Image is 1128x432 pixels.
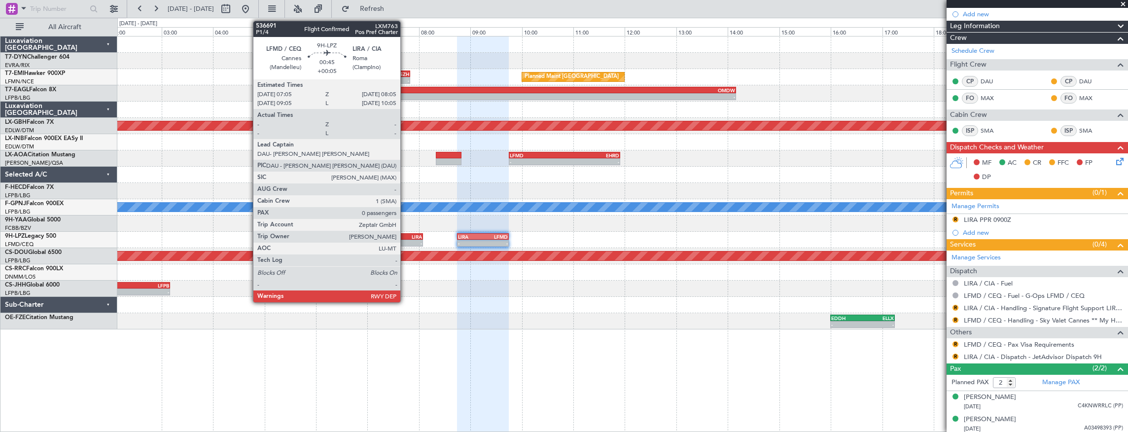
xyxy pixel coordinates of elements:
a: MAX [981,94,1003,103]
div: - [372,240,397,246]
a: LFPB/LBG [5,289,31,297]
div: 17:00 [882,27,934,36]
div: LIRA [397,234,422,240]
a: F-HECDFalcon 7X [5,184,54,190]
div: ISP [1060,125,1077,136]
div: 04:00 [213,27,264,36]
div: - [510,159,564,165]
a: LFMD / CEQ - Handling - Sky Valet Cannes ** My Handling**LFMD / CEQ [964,316,1123,324]
a: LFPB/LBG [5,192,31,199]
span: Cabin Crew [950,109,987,121]
div: FO [962,93,978,104]
a: F-GPNJFalcon 900EX [5,201,64,207]
a: Manage PAX [1042,378,1080,388]
div: [PERSON_NAME] [964,393,1016,402]
div: - [385,94,560,100]
a: 9H-LPZLegacy 500 [5,233,56,239]
div: Add new [963,228,1123,237]
div: LFMD [372,234,397,240]
div: 15:00 [779,27,831,36]
div: LFMN [368,71,388,77]
div: 14:00 [728,27,779,36]
div: - [483,240,508,246]
div: [DATE] - [DATE] [119,20,157,28]
div: CP [1060,76,1077,87]
span: Dispatch Checks and Weather [950,142,1044,153]
div: 03:00 [162,27,213,36]
span: LX-INB [5,136,24,142]
a: LFPB/LBG [5,257,31,264]
a: FCBB/BZV [5,224,31,232]
a: LFPB/LBG [5,94,31,102]
div: 16:00 [831,27,882,36]
div: EDDH [831,315,863,321]
span: T7-EMI [5,71,24,76]
span: Pax [950,363,961,375]
span: Permits [950,188,973,199]
span: CS-DOU [5,250,28,255]
button: R [952,317,958,323]
div: OMDW [560,87,735,93]
a: 9H-YAAGlobal 5000 [5,217,61,223]
div: LFMD [510,152,564,158]
a: [PERSON_NAME]/QSA [5,159,63,167]
span: 9H-LPZ [5,233,25,239]
div: 12:00 [625,27,676,36]
a: LFMN/NCE [5,78,34,85]
a: DNMM/LOS [5,273,35,281]
span: Others [950,327,972,338]
a: LX-AOACitation Mustang [5,152,75,158]
button: R [952,216,958,222]
div: 08:00 [419,27,470,36]
span: AC [1008,158,1017,168]
div: EHRD [564,152,619,158]
a: EDLW/DTM [5,143,34,150]
input: Trip Number [30,1,87,16]
span: CR [1033,158,1041,168]
div: 05:00 [265,27,316,36]
span: FFC [1057,158,1069,168]
span: Refresh [352,5,393,12]
div: LFMD [483,234,508,240]
a: SMA [1079,126,1101,135]
a: T7-EMIHawker 900XP [5,71,65,76]
span: [DATE] - [DATE] [168,4,214,13]
div: - [564,159,619,165]
span: T7-EAGL [5,87,29,93]
div: 18:00 [934,27,985,36]
span: LX-AOA [5,152,28,158]
a: LFPB/LBG [5,208,31,216]
div: [PERSON_NAME] [964,415,1016,425]
div: 09:00 [470,27,522,36]
span: (0/4) [1093,239,1107,250]
span: All Aircraft [26,24,104,31]
a: LIRA / CIA - Handling - Signature Flight Support LIRA / CIA [964,304,1123,312]
div: LFPB [11,283,169,288]
div: 07:00 [367,27,419,36]
div: LIRA PPR 0900Z [964,216,1011,224]
span: Dispatch [950,266,977,277]
div: 10:00 [522,27,573,36]
div: ISP [962,125,978,136]
span: (2/2) [1093,363,1107,373]
button: All Aircraft [11,19,107,35]
div: - [368,77,388,83]
a: LFMD / CEQ - Fuel - G-Ops LFMD / CEQ [964,291,1085,300]
button: R [952,354,958,360]
div: - [831,322,863,327]
a: EDLW/DTM [5,127,34,134]
span: 9H-YAA [5,217,27,223]
div: CP [962,76,978,87]
div: ELLX [863,315,894,321]
div: 02:00 [110,27,161,36]
span: [DATE] [964,403,981,410]
span: LX-GBH [5,119,27,125]
a: LIRA / CIA - Fuel [964,279,1013,288]
span: DP [982,173,991,182]
span: FP [1085,158,1093,168]
a: OE-FZECitation Mustang [5,315,73,321]
span: OE-FZE [5,315,26,321]
a: MAX [1079,94,1101,103]
span: Services [950,239,976,251]
span: C4KNWRRLC (PP) [1078,402,1123,410]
